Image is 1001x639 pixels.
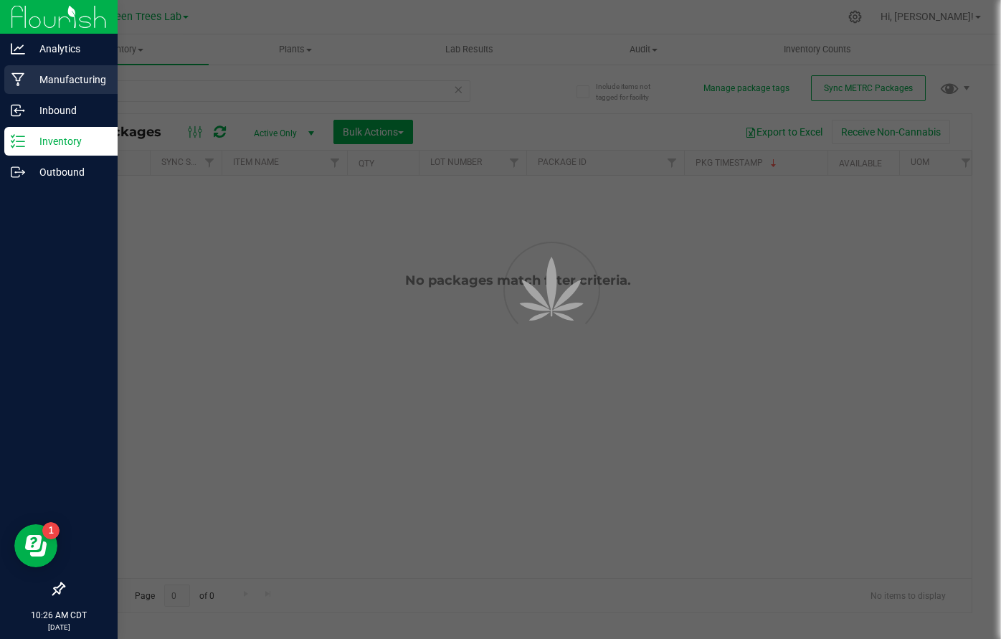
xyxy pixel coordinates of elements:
[6,609,111,622] p: 10:26 AM CDT
[6,622,111,633] p: [DATE]
[25,71,111,88] p: Manufacturing
[25,133,111,150] p: Inventory
[42,522,60,539] iframe: Resource center unread badge
[11,72,25,87] inline-svg: Manufacturing
[11,134,25,148] inline-svg: Inventory
[25,102,111,119] p: Inbound
[25,40,111,57] p: Analytics
[11,165,25,179] inline-svg: Outbound
[14,524,57,567] iframe: Resource center
[11,42,25,56] inline-svg: Analytics
[11,103,25,118] inline-svg: Inbound
[25,164,111,181] p: Outbound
